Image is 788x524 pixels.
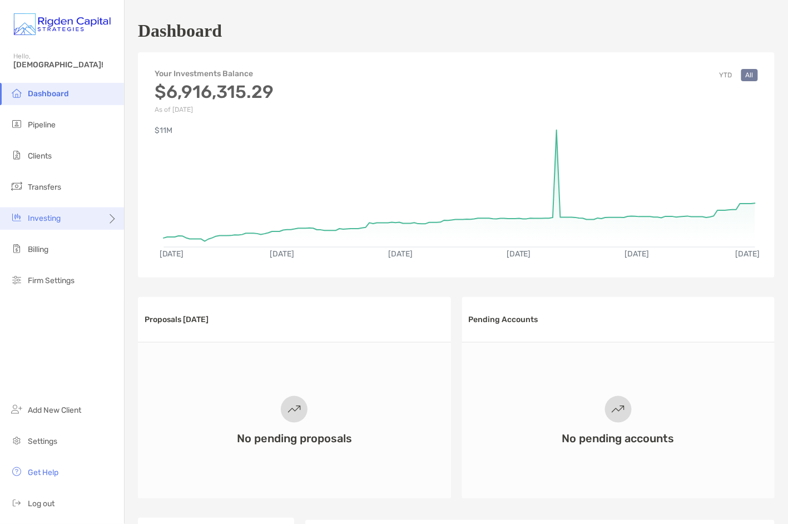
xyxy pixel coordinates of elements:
[28,276,75,285] span: Firm Settings
[715,69,737,81] button: YTD
[10,403,23,416] img: add_new_client icon
[28,499,54,508] span: Log out
[28,89,69,98] span: Dashboard
[28,151,52,161] span: Clients
[469,315,538,324] h3: Pending Accounts
[741,69,758,81] button: All
[562,432,675,445] h3: No pending accounts
[270,250,294,259] text: [DATE]
[10,434,23,447] img: settings icon
[138,21,222,41] h1: Dashboard
[13,4,111,45] img: Zoe Logo
[155,69,274,78] h4: Your Investments Balance
[28,437,57,446] span: Settings
[10,273,23,286] img: firm-settings icon
[28,406,81,415] span: Add New Client
[155,106,274,113] p: As of [DATE]
[28,468,58,477] span: Get Help
[507,250,531,259] text: [DATE]
[13,60,117,70] span: [DEMOGRAPHIC_DATA]!
[28,245,48,254] span: Billing
[10,242,23,255] img: billing icon
[237,432,352,445] h3: No pending proposals
[10,180,23,193] img: transfers icon
[28,182,61,192] span: Transfers
[388,250,413,259] text: [DATE]
[10,465,23,478] img: get-help icon
[10,149,23,162] img: clients icon
[10,211,23,224] img: investing icon
[155,126,172,135] text: $11M
[10,496,23,510] img: logout icon
[28,214,61,223] span: Investing
[160,250,184,259] text: [DATE]
[28,120,56,130] span: Pipeline
[10,86,23,100] img: dashboard icon
[735,250,760,259] text: [DATE]
[625,250,650,259] text: [DATE]
[155,81,274,102] h3: $6,916,315.29
[145,315,209,324] h3: Proposals [DATE]
[10,117,23,131] img: pipeline icon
